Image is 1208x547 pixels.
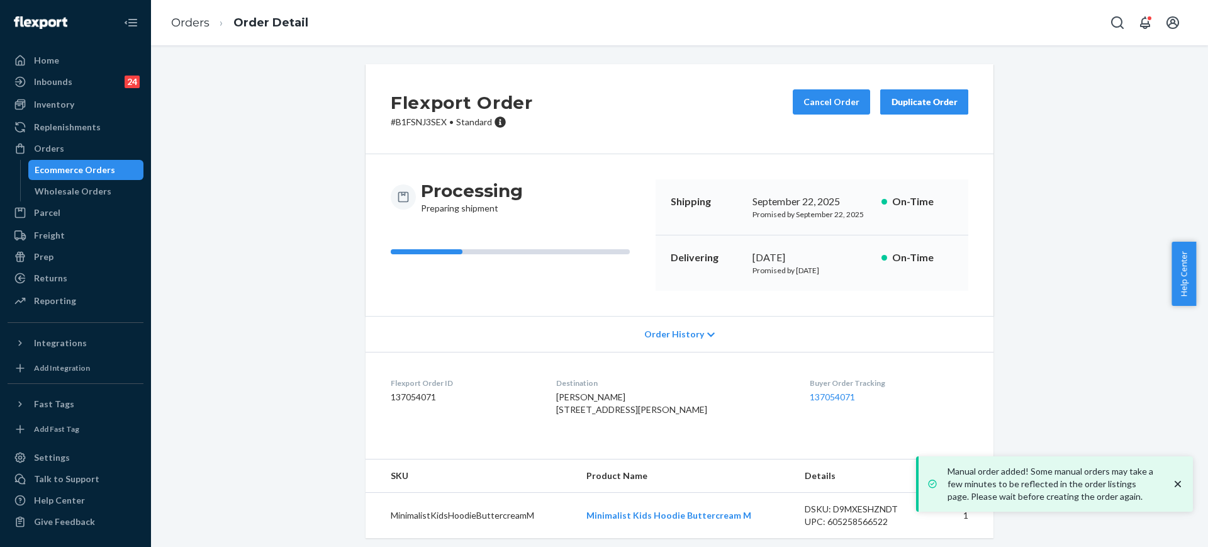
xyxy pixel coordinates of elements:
[8,333,143,353] button: Integrations
[671,251,742,265] p: Delivering
[34,424,79,434] div: Add Fast Tag
[892,195,953,209] p: On-Time
[1172,242,1196,306] button: Help Center
[34,494,85,507] div: Help Center
[34,142,64,155] div: Orders
[1160,10,1185,35] button: Open account menu
[948,465,1159,503] p: Manual order added! Some manual orders may take a few minutes to be reflected in the order listin...
[8,247,143,267] a: Prep
[8,72,143,92] a: Inbounds24
[35,185,111,198] div: Wholesale Orders
[752,265,871,276] p: Promised by [DATE]
[1132,10,1158,35] button: Open notifications
[34,337,87,349] div: Integrations
[752,195,871,209] div: September 22, 2025
[793,89,870,115] button: Cancel Order
[34,516,95,528] div: Give Feedback
[8,394,143,414] button: Fast Tags
[118,10,143,35] button: Close Navigation
[8,490,143,510] a: Help Center
[556,392,707,415] span: [PERSON_NAME] [STREET_ADDRESS][PERSON_NAME]
[1105,10,1130,35] button: Open Search Box
[28,160,144,180] a: Ecommerce Orders
[171,16,210,30] a: Orders
[8,225,143,245] a: Freight
[28,181,144,201] a: Wholesale Orders
[8,268,143,288] a: Returns
[391,116,533,128] p: # B1FSNJ3SEX
[8,203,143,223] a: Parcel
[8,469,143,489] a: Talk to Support
[8,358,143,378] a: Add Integration
[391,378,536,388] dt: Flexport Order ID
[1172,478,1184,490] svg: close toast
[421,179,523,215] div: Preparing shipment
[644,328,704,341] span: Order History
[35,164,115,176] div: Ecommerce Orders
[34,363,90,373] div: Add Integration
[34,76,72,88] div: Inbounds
[421,179,523,202] h3: Processing
[34,398,74,410] div: Fast Tags
[34,451,70,464] div: Settings
[14,16,67,29] img: Flexport logo
[8,138,143,159] a: Orders
[34,121,101,133] div: Replenishments
[891,96,958,108] div: Duplicate Order
[233,16,308,30] a: Order Detail
[8,448,143,468] a: Settings
[8,512,143,532] button: Give Feedback
[805,516,923,528] div: UPC: 605258566522
[366,493,576,539] td: MinimalistKidsHoodieButtercreamM
[671,195,742,209] p: Shipping
[752,251,871,265] div: [DATE]
[125,76,140,88] div: 24
[8,419,143,439] a: Add Fast Tag
[880,89,968,115] button: Duplicate Order
[34,229,65,242] div: Freight
[810,378,968,388] dt: Buyer Order Tracking
[34,473,99,485] div: Talk to Support
[391,89,533,116] h2: Flexport Order
[34,251,53,263] div: Prep
[34,206,60,219] div: Parcel
[8,291,143,311] a: Reporting
[161,4,318,42] ol: breadcrumbs
[34,272,67,285] div: Returns
[34,98,74,111] div: Inventory
[391,391,536,403] dd: 137054071
[456,116,492,127] span: Standard
[795,460,933,493] th: Details
[810,392,855,402] a: 137054071
[449,116,454,127] span: •
[556,378,790,388] dt: Destination
[892,251,953,265] p: On-Time
[34,54,59,67] div: Home
[8,50,143,70] a: Home
[752,209,871,220] p: Promised by September 22, 2025
[8,117,143,137] a: Replenishments
[586,510,751,521] a: Minimalist Kids Hoodie Buttercream M
[805,503,923,516] div: DSKU: D9MXESHZNDT
[576,460,795,493] th: Product Name
[8,94,143,115] a: Inventory
[366,460,576,493] th: SKU
[932,493,993,539] td: 1
[34,295,76,307] div: Reporting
